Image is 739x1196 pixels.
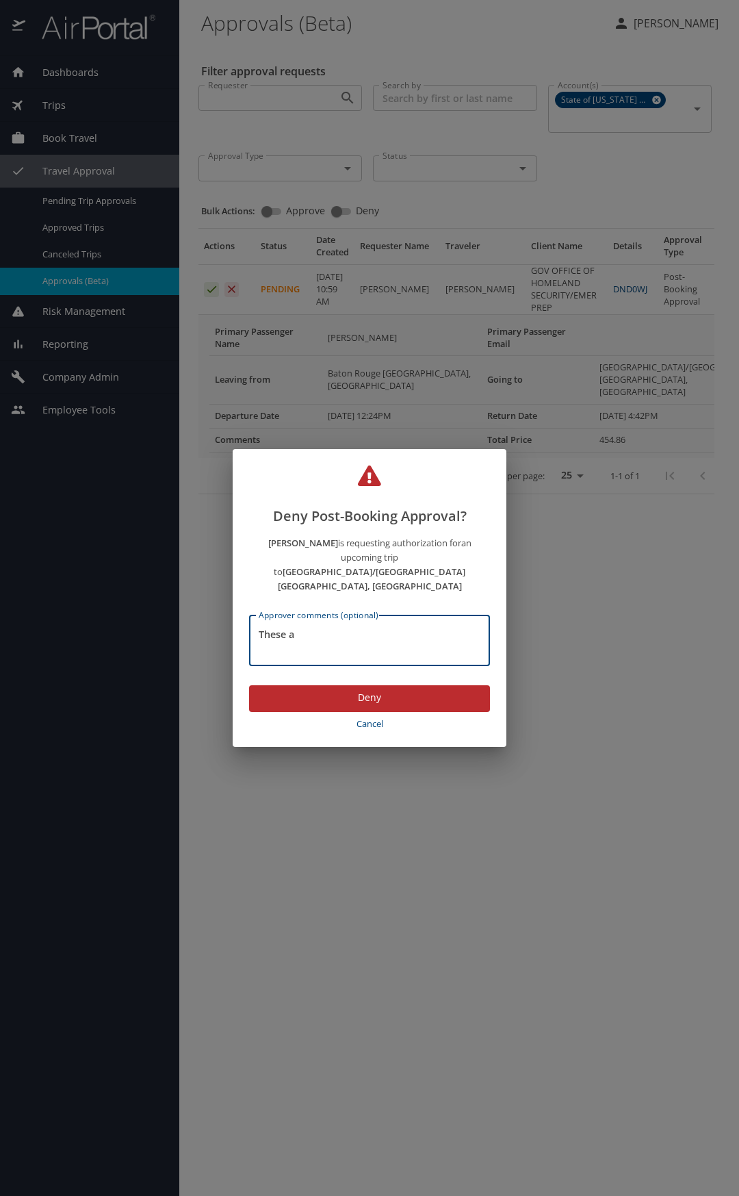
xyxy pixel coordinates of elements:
[249,685,490,712] button: Deny
[249,712,490,736] button: Cancel
[259,628,480,654] textarea: These a
[249,536,490,593] p: is requesting authorization for an upcoming trip to
[260,689,479,707] span: Deny
[268,537,338,549] strong: [PERSON_NAME]
[249,466,490,527] h2: Deny Post-Booking Approval?
[278,565,466,592] strong: [GEOGRAPHIC_DATA]/[GEOGRAPHIC_DATA] [GEOGRAPHIC_DATA], [GEOGRAPHIC_DATA]
[255,716,484,732] span: Cancel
